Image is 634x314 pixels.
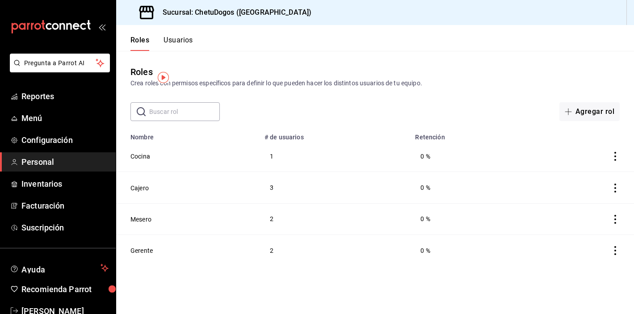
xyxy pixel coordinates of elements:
th: Retención [410,128,531,141]
button: Cajero [130,184,149,193]
button: actions [611,184,620,193]
span: Reportes [21,90,109,102]
button: Pregunta a Parrot AI [10,54,110,72]
img: Tooltip marker [158,72,169,83]
a: Pregunta a Parrot AI [6,65,110,74]
td: 2 [259,234,410,266]
th: Nombre [116,128,259,141]
button: actions [611,152,620,161]
input: Buscar rol [149,103,220,121]
span: Personal [21,156,109,168]
span: Pregunta a Parrot AI [24,59,96,68]
span: Configuración [21,134,109,146]
span: Ayuda [21,263,97,273]
td: 0 % [410,234,531,266]
td: 0 % [410,172,531,203]
button: open_drawer_menu [98,23,105,30]
span: Suscripción [21,222,109,234]
span: Recomienda Parrot [21,283,109,295]
span: Menú [21,112,109,124]
button: actions [611,246,620,255]
td: 3 [259,172,410,203]
td: 0 % [410,203,531,234]
button: actions [611,215,620,224]
span: Facturación [21,200,109,212]
td: 1 [259,141,410,172]
td: 0 % [410,141,531,172]
div: Roles [130,65,153,79]
button: Cocina [130,152,150,161]
button: Mesero [130,215,151,224]
div: Crea roles con permisos específicos para definir lo que pueden hacer los distintos usuarios de tu... [130,79,620,88]
button: Gerente [130,246,153,255]
h3: Sucursal: ChetuDogos ([GEOGRAPHIC_DATA]) [155,7,311,18]
td: 2 [259,203,410,234]
th: # de usuarios [259,128,410,141]
span: Inventarios [21,178,109,190]
button: Roles [130,36,149,51]
button: Agregar rol [559,102,620,121]
div: navigation tabs [130,36,193,51]
button: Usuarios [164,36,193,51]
